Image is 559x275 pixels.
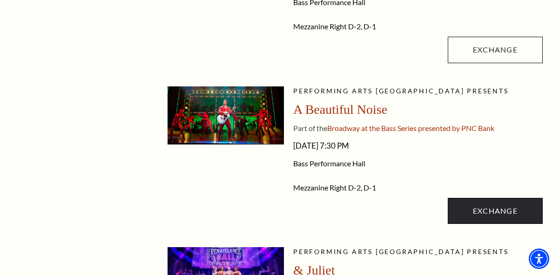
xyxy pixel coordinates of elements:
img: abn-pdp_desktop-1600x800.jpg [168,86,284,144]
span: Part of the [293,124,327,132]
a: Exchange [448,198,543,224]
span: D-2, D-1 [348,183,376,192]
div: Accessibility Menu [529,249,549,269]
span: Performing Arts [GEOGRAPHIC_DATA] presents [293,248,509,255]
span: Broadway at the Bass Series presented by PNC Bank [327,124,494,132]
a: Exchange [448,37,543,63]
span: D-2, D-1 [348,22,376,31]
span: Mezzanine Right [293,22,347,31]
span: Mezzanine Right [293,183,347,192]
span: Bass Performance Hall [293,159,543,168]
span: [DATE] 7:30 PM [293,138,543,153]
span: Performing Arts [GEOGRAPHIC_DATA] presents [293,87,509,95]
span: A Beautiful Noise [293,102,387,117]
